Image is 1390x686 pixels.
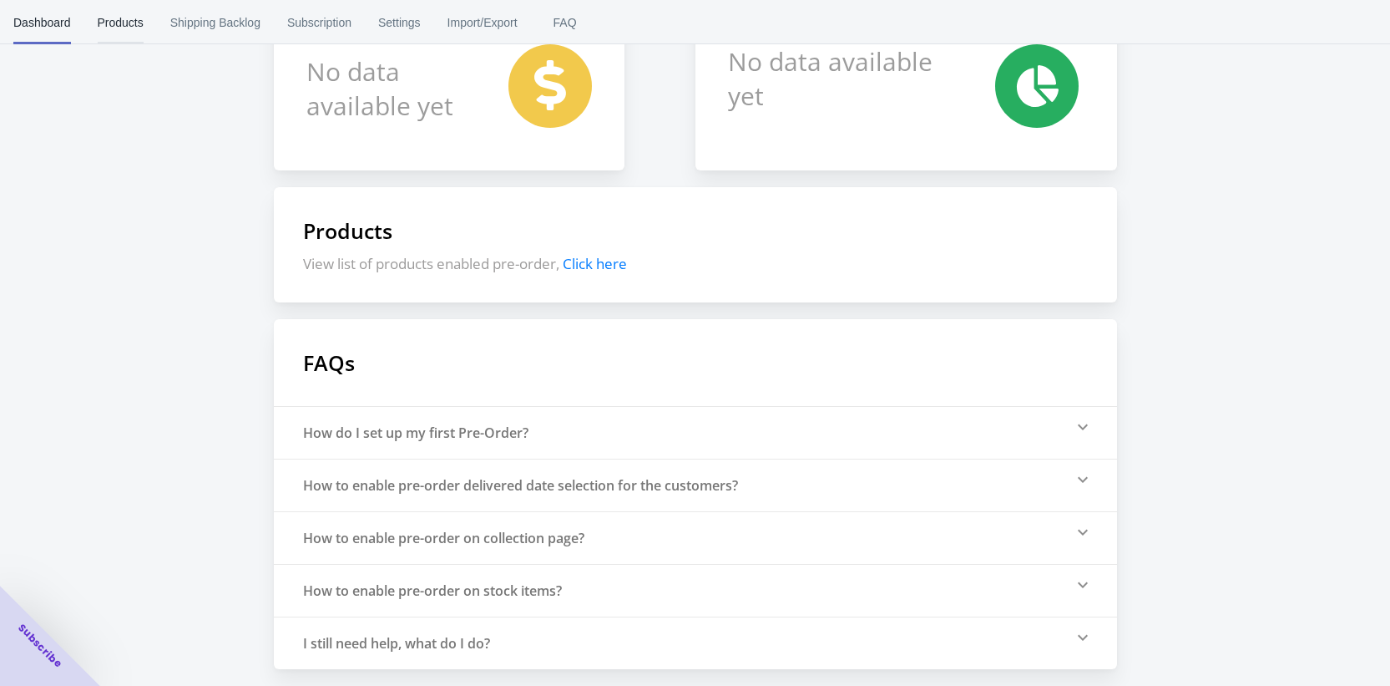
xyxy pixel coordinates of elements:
[303,216,1088,245] h1: Products
[303,254,1088,273] p: View list of products enabled pre-order,
[287,1,351,44] span: Subscription
[303,476,738,495] div: How to enable pre-order delivered date selection for the customers?
[274,319,1117,406] h1: FAQs
[447,1,518,44] span: Import/Export
[306,44,473,132] h1: No data available yet
[563,254,627,273] span: Click here
[378,1,421,44] span: Settings
[303,529,584,547] div: How to enable pre-order on collection page?
[544,1,586,44] span: FAQ
[303,634,490,653] div: I still need help, what do I do?
[98,1,144,44] span: Products
[15,621,65,671] span: Subscribe
[303,582,562,600] div: How to enable pre-order on stock items?
[303,424,528,442] div: How do I set up my first Pre-Order?
[728,44,936,113] h1: No data available yet
[13,1,71,44] span: Dashboard
[170,1,260,44] span: Shipping Backlog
